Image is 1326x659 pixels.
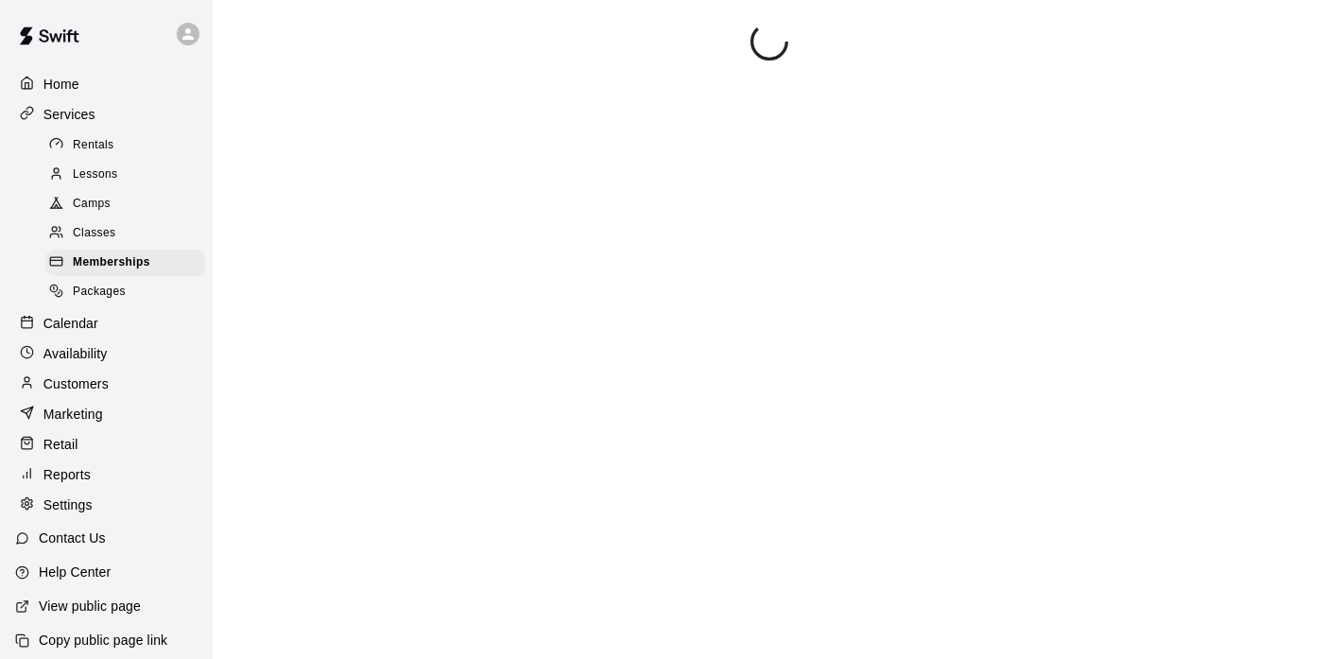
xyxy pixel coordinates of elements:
[39,563,111,581] p: Help Center
[73,253,150,272] span: Memberships
[45,219,213,249] a: Classes
[45,190,213,219] a: Camps
[73,165,118,184] span: Lessons
[45,130,213,160] a: Rentals
[15,460,198,489] a: Reports
[39,597,141,616] p: View public page
[45,250,205,276] div: Memberships
[73,283,126,302] span: Packages
[43,344,108,363] p: Availability
[73,195,111,214] span: Camps
[45,160,213,189] a: Lessons
[43,105,95,124] p: Services
[43,495,93,514] p: Settings
[43,314,98,333] p: Calendar
[45,162,205,188] div: Lessons
[15,70,198,98] a: Home
[15,430,198,459] a: Retail
[45,132,205,159] div: Rentals
[45,220,205,247] div: Classes
[43,465,91,484] p: Reports
[15,400,198,428] a: Marketing
[45,279,205,305] div: Packages
[39,631,167,650] p: Copy public page link
[43,435,78,454] p: Retail
[15,491,198,519] a: Settings
[45,249,213,278] a: Memberships
[43,405,103,424] p: Marketing
[45,191,205,217] div: Camps
[73,136,114,155] span: Rentals
[43,75,79,94] p: Home
[39,529,106,547] p: Contact Us
[43,374,109,393] p: Customers
[15,339,198,368] a: Availability
[73,224,115,243] span: Classes
[15,309,198,338] a: Calendar
[15,100,198,129] a: Services
[45,278,213,307] a: Packages
[15,370,198,398] a: Customers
